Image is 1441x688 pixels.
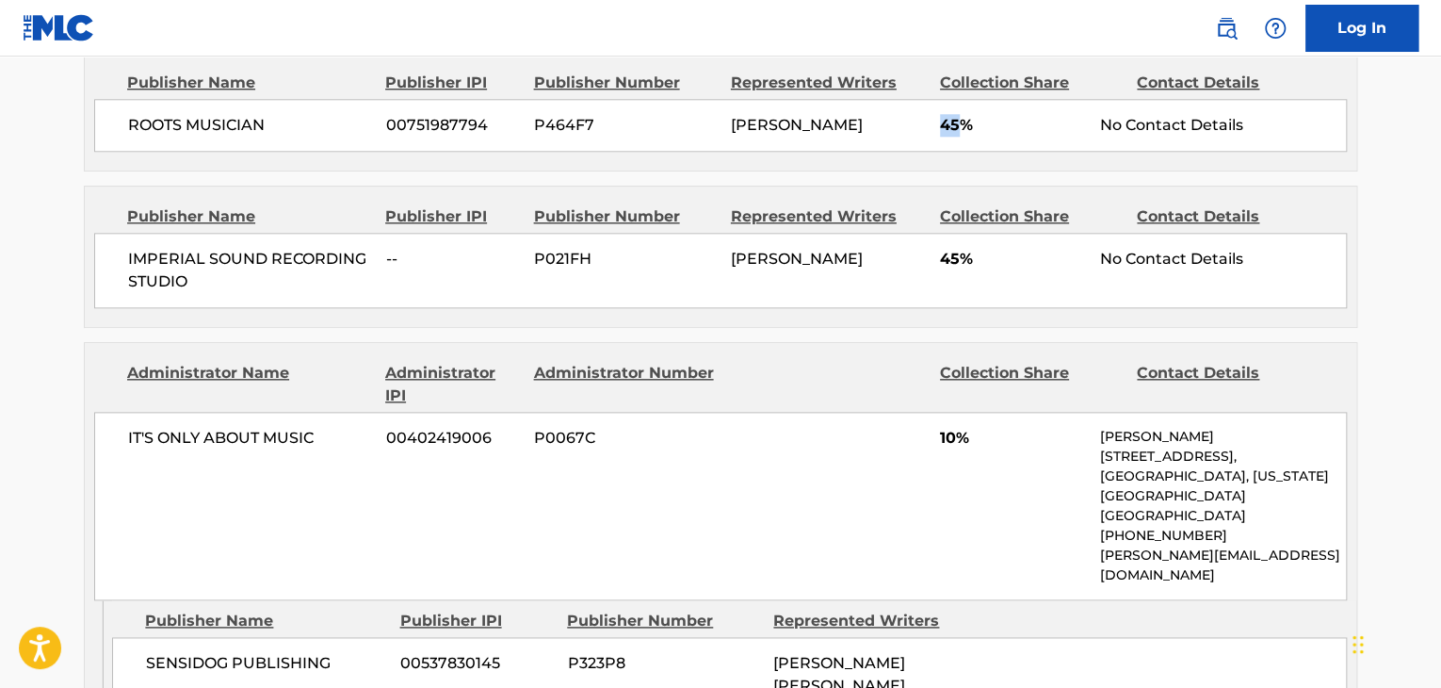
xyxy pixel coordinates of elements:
div: Publisher Name [145,610,385,632]
p: [STREET_ADDRESS], [1100,447,1346,467]
div: Represented Writers [773,610,965,632]
div: Contact Details [1137,72,1320,94]
span: 45% [940,248,1086,270]
img: search [1215,17,1238,40]
span: 45% [940,114,1086,137]
p: [PERSON_NAME] [1100,427,1346,447]
a: Log In [1305,5,1418,52]
div: Represented Writers [731,72,926,94]
span: 00537830145 [400,652,553,675]
div: Collection Share [940,72,1123,94]
div: Administrator Name [127,362,371,407]
span: ROOTS MUSICIAN [128,114,372,137]
div: Administrator Number [533,362,716,407]
div: Represented Writers [731,205,926,228]
iframe: Chat Widget [1347,598,1441,688]
span: P021FH [534,248,717,270]
p: [PHONE_NUMBER] [1100,526,1346,546]
div: Publisher Number [567,610,759,632]
div: Collection Share [940,205,1123,228]
div: Publisher IPI [385,72,519,94]
span: IMPERIAL SOUND RECORDING STUDIO [128,248,372,293]
span: 10% [940,427,1086,450]
div: Contact Details [1137,205,1320,228]
div: Administrator IPI [385,362,519,407]
div: Publisher Name [127,72,371,94]
img: MLC Logo [23,14,95,41]
span: IT'S ONLY ABOUT MUSIC [128,427,372,450]
div: Collection Share [940,362,1123,407]
div: Publisher IPI [385,205,519,228]
img: help [1264,17,1287,40]
div: No Contact Details [1100,114,1346,137]
span: P0067C [534,427,717,450]
span: -- [386,248,520,270]
div: Publisher IPI [399,610,553,632]
span: P323P8 [567,652,759,675]
div: Publisher Number [533,72,716,94]
p: [GEOGRAPHIC_DATA] [1100,506,1346,526]
div: Contact Details [1137,362,1320,407]
div: Publisher Number [533,205,716,228]
div: Drag [1352,616,1364,673]
span: [PERSON_NAME] [731,250,863,268]
span: 00402419006 [386,427,520,450]
span: P464F7 [534,114,717,137]
span: SENSIDOG PUBLISHING [146,652,386,675]
p: [PERSON_NAME][EMAIL_ADDRESS][DOMAIN_NAME] [1100,546,1346,585]
div: Publisher Name [127,205,371,228]
p: [GEOGRAPHIC_DATA], [US_STATE][GEOGRAPHIC_DATA] [1100,467,1346,506]
span: [PERSON_NAME] [731,116,863,134]
div: Help [1256,9,1294,47]
div: No Contact Details [1100,248,1346,270]
a: Public Search [1207,9,1245,47]
span: 00751987794 [386,114,520,137]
